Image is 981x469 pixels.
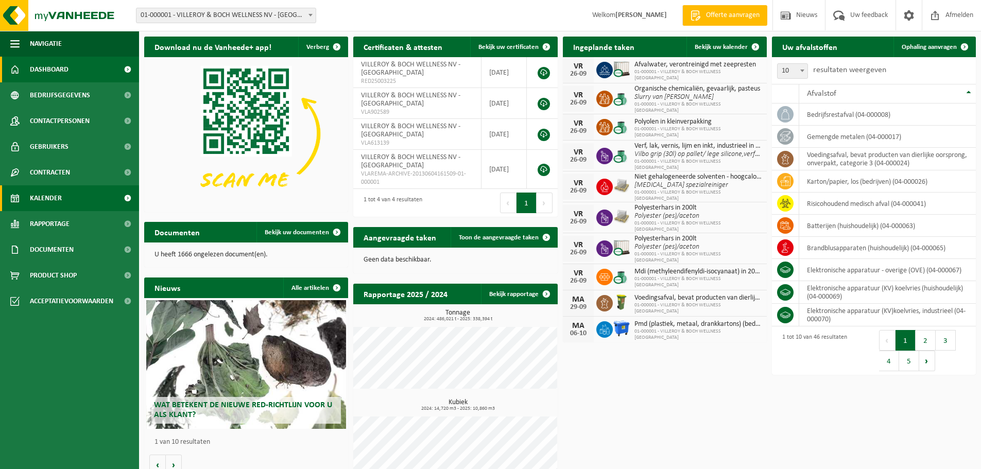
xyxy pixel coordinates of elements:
[634,302,762,315] span: 01-000001 - VILLEROY & BOCH WELLNESS [GEOGRAPHIC_DATA]
[799,126,976,148] td: gemengde metalen (04-000017)
[30,263,77,288] span: Product Shop
[799,304,976,326] td: elektronische apparatuur (KV)koelvries, industrieel (04-000070)
[481,119,527,150] td: [DATE]
[799,193,976,215] td: risicohoudend medisch afval (04-000041)
[799,215,976,237] td: batterijen (huishoudelijk) (04-000063)
[478,44,539,50] span: Bekijk uw certificaten
[306,44,329,50] span: Verberg
[613,177,630,195] img: LP-PA-00000-WDN-11
[361,123,460,138] span: VILLEROY & BOCH WELLNESS NV - [GEOGRAPHIC_DATA]
[361,92,460,108] span: VILLEROY & BOCH WELLNESS NV - [GEOGRAPHIC_DATA]
[30,237,74,263] span: Documenten
[283,277,347,298] a: Alle artikelen
[634,85,762,93] span: Organische chemicaliën, gevaarlijk, pasteus
[634,251,762,264] span: 01-000001 - VILLEROY & BOCH WELLNESS [GEOGRAPHIC_DATA]
[634,189,762,202] span: 01-000001 - VILLEROY & BOCH WELLNESS [GEOGRAPHIC_DATA]
[902,44,957,50] span: Ophaling aanvragen
[459,234,539,241] span: Toon de aangevraagde taken
[470,37,557,57] a: Bekijk uw certificaten
[634,235,762,243] span: Polyesterhars in 200lt
[500,193,517,213] button: Previous
[613,320,630,337] img: WB-1100-HPE-BE-01
[298,37,347,57] button: Verberg
[568,218,589,225] div: 26-09
[481,284,557,304] a: Bekijk rapportage
[634,220,762,233] span: 01-000001 - VILLEROY & BOCH WELLNESS [GEOGRAPHIC_DATA]
[358,406,557,411] span: 2024: 14,720 m3 - 2025: 10,860 m3
[361,108,473,116] span: VLA902589
[358,309,557,322] h3: Tonnage
[799,103,976,126] td: bedrijfsrestafval (04-000008)
[568,322,589,330] div: MA
[893,37,975,57] a: Ophaling aanvragen
[613,60,630,78] img: PB-IC-CU
[777,63,808,79] span: 10
[613,89,630,107] img: PB-OT-0200-CU
[879,330,896,351] button: Previous
[634,320,762,328] span: Pmd (plastiek, metaal, drankkartons) (bedrijven)
[634,243,699,251] i: Polyester (pes)/aceton
[30,108,90,134] span: Contactpersonen
[936,330,956,351] button: 3
[451,227,557,248] a: Toon de aangevraagde taken
[256,222,347,242] a: Bekijk uw documenten
[568,128,589,135] div: 26-09
[568,179,589,187] div: VR
[568,241,589,249] div: VR
[361,61,460,77] span: VILLEROY & BOCH WELLNESS NV - [GEOGRAPHIC_DATA]
[613,293,630,311] img: WB-0060-HPE-GN-50
[634,69,762,81] span: 01-000001 - VILLEROY & BOCH WELLNESS [GEOGRAPHIC_DATA]
[568,148,589,157] div: VR
[634,159,762,171] span: 01-000001 - VILLEROY & BOCH WELLNESS [GEOGRAPHIC_DATA]
[568,62,589,71] div: VR
[568,210,589,218] div: VR
[265,229,329,236] span: Bekijk uw documenten
[361,77,473,85] span: RED25003225
[481,88,527,119] td: [DATE]
[537,193,553,213] button: Next
[899,351,919,371] button: 5
[634,204,762,212] span: Polyesterhars in 200lt
[568,304,589,311] div: 29-09
[613,208,630,225] img: LP-PA-00000-WDN-11
[634,150,791,158] i: Vilbo grip (30l) op pallet/ lege silicone,verf/lijm 200lvat
[30,134,68,160] span: Gebruikers
[30,57,68,82] span: Dashboard
[568,99,589,107] div: 26-09
[154,251,338,258] p: U heeft 1666 ongelezen document(en).
[364,256,547,264] p: Geen data beschikbaar.
[916,330,936,351] button: 2
[568,71,589,78] div: 26-09
[358,192,422,214] div: 1 tot 4 van 4 resultaten
[563,37,645,57] h2: Ingeplande taken
[568,157,589,164] div: 26-09
[634,101,762,114] span: 01-000001 - VILLEROY & BOCH WELLNESS [GEOGRAPHIC_DATA]
[634,61,762,69] span: Afvalwater, verontreinigd met zeepresten
[634,173,762,181] span: Niet gehalogeneerde solventen - hoogcalorisch in kleinverpakking
[799,148,976,170] td: voedingsafval, bevat producten van dierlijke oorsprong, onverpakt, categorie 3 (04-000024)
[799,237,976,259] td: brandblusapparaten (huishoudelijk) (04-000065)
[634,212,699,220] i: Polyester (pes)/aceton
[613,117,630,135] img: PB-OT-0200-CU
[144,57,348,210] img: Download de VHEPlus App
[568,187,589,195] div: 26-09
[358,317,557,322] span: 2024: 486,021 t - 2025: 338,394 t
[353,37,453,57] h2: Certificaten & attesten
[682,5,767,26] a: Offerte aanvragen
[615,11,667,19] strong: [PERSON_NAME]
[136,8,316,23] span: 01-000001 - VILLEROY & BOCH WELLNESS NV - ROESELARE
[30,82,90,108] span: Bedrijfsgegevens
[879,351,899,371] button: 4
[634,294,762,302] span: Voedingsafval, bevat producten van dierlijke oorsprong, onverpakt, categorie 3
[517,193,537,213] button: 1
[30,288,113,314] span: Acceptatievoorwaarden
[686,37,766,57] a: Bekijk uw kalender
[568,296,589,304] div: MA
[568,330,589,337] div: 06-10
[144,277,191,298] h2: Nieuws
[919,351,935,371] button: Next
[778,64,807,78] span: 10
[777,329,847,372] div: 1 tot 10 van 46 resultaten
[361,170,473,186] span: VLAREMA-ARCHIVE-20130604161509-01-000001
[634,93,714,101] i: Slurry van [PERSON_NAME]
